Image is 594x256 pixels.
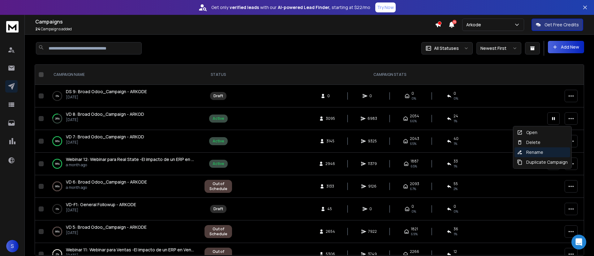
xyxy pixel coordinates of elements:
div: Draft [213,206,223,211]
span: 9126 [368,184,377,189]
p: [DATE] [66,117,144,122]
span: 11379 [368,161,377,166]
span: 1 % [454,141,457,146]
p: 99 % [55,138,60,144]
span: 24 [35,26,40,32]
td: 28%VD 8: Broad Odoo_Campaign - ARKOD[DATE] [46,107,201,130]
span: DS 9: Broad Odoo_Campaign - ARKODE [66,89,147,94]
button: Get Free Credits [532,19,583,31]
td: 99%VD 6: Broad Odoo_Campaign - ARKODEa month ago [46,175,201,198]
p: [DATE] [66,95,147,100]
span: 65 % [410,141,416,146]
button: S [6,240,19,252]
p: 28 % [55,115,60,122]
p: a month ago [66,185,147,190]
a: Webinar 12: Webinar para Real State -El impacto de un ERP en la operacion de empresas de real est... [66,156,195,163]
a: VD 7: Broad Odoo_Campaign - ARKOD [66,134,144,140]
p: Get only with our starting at $22/mo [211,4,370,11]
span: 36 [454,227,458,232]
span: 0% [411,209,416,214]
span: Webinar 11: Webinar para Ventas -El impacto de un ERP en Ventas -ARKODE [66,247,218,253]
p: a month ago [66,163,195,167]
a: VD 6: Broad Odoo_Campaign - ARKODE [66,179,147,185]
a: Webinar 11: Webinar para Ventas -El impacto de un ERP en Ventas -ARKODE [66,247,195,253]
td: 0%DS 9: Broad Odoo_Campaign - ARKODE[DATE] [46,85,201,107]
td: 99%VD 7: Broad Odoo_Campaign - ARKOD[DATE] [46,130,201,153]
span: 3095 [326,116,335,121]
p: 99 % [55,228,60,235]
span: 45 [327,206,334,211]
span: 7922 [368,229,377,234]
span: 2654 [326,229,335,234]
span: 24 [454,114,458,119]
div: Active [213,161,224,166]
p: Try Now [377,4,394,11]
div: Active [213,139,224,144]
span: 2043 [410,136,419,141]
span: 0 [411,91,414,96]
p: 99 % [55,183,60,189]
p: Get Free Credits [544,22,579,28]
span: 12 [454,249,457,254]
th: CAMPAIGN NAME [46,65,201,85]
p: 99 % [55,161,60,167]
button: Try Now [375,2,396,12]
span: 1821 [411,227,418,232]
span: 2054 [410,114,419,119]
span: 2093 [410,181,419,186]
h1: Campaigns [35,18,435,25]
span: 15 [452,20,457,24]
span: 0% [454,96,458,101]
span: 0 [369,206,376,211]
span: 0 [454,91,456,96]
p: Campaigns added [35,27,435,32]
span: 69 % [411,232,418,236]
span: 0 [369,93,376,98]
div: Duplicate Campaign [517,159,568,165]
span: VD 8: Broad Odoo_Campaign - ARKOD [66,111,144,117]
div: Draft [213,93,223,98]
div: Delete [517,139,540,145]
div: Open [517,129,537,136]
span: 1 % [454,119,457,124]
a: VD 5: Broad Odoo_Campaign - ARKODE [66,224,147,230]
span: 67 % [410,186,416,191]
span: 2266 [410,249,419,254]
div: Rename [517,149,543,155]
th: STATUS [201,65,236,85]
p: [DATE] [66,140,144,145]
span: 40 [454,136,458,141]
span: 0% [454,209,458,214]
strong: verified leads [230,4,259,11]
span: 55 [454,181,458,186]
span: 6983 [368,116,377,121]
td: 99%VD 5: Broad Odoo_Campaign - ARKODE[DATE] [46,220,201,243]
span: 1887 [411,159,419,164]
span: Webinar 12: Webinar para Real State -El impacto de un ERP en la operacion de empresas de real est... [66,156,294,162]
p: 0 % [56,206,59,212]
button: Add New [548,41,584,53]
div: Out of Schedule [208,181,229,191]
span: 0 [411,204,414,209]
p: All Statuses [434,45,459,51]
span: 0 [454,204,456,209]
div: Active [213,116,224,121]
td: 0%VD-F1: General Followup - ARKODE[DATE] [46,198,201,220]
span: VD-F1: General Followup - ARKODE [66,202,136,207]
p: 0 % [56,93,59,99]
span: 3133 [326,184,334,189]
span: 65 % [411,164,417,169]
td: 99%Webinar 12: Webinar para Real State -El impacto de un ERP en la operacion de empresas de real ... [46,153,201,175]
span: 1 % [454,164,457,169]
span: 0% [411,96,416,101]
a: VD-F1: General Followup - ARKODE [66,202,136,208]
span: 2946 [325,161,335,166]
div: Out of Schedule [208,227,229,236]
span: 33 [454,159,458,164]
img: logo [6,21,19,33]
a: DS 9: Broad Odoo_Campaign - ARKODE [66,89,147,95]
span: 2 % [454,186,458,191]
